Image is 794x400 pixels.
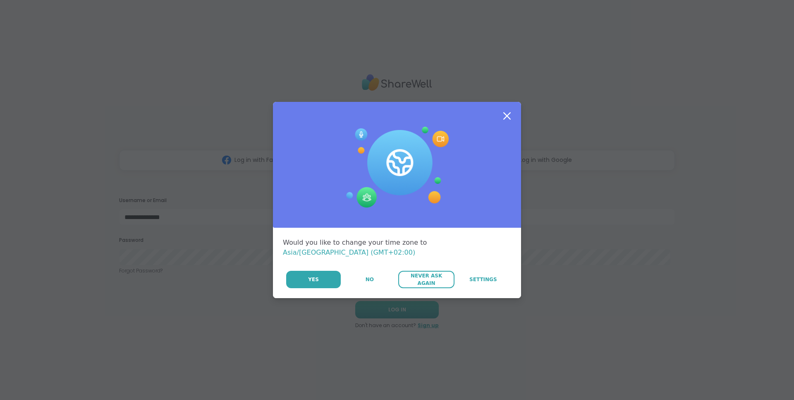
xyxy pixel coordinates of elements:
[342,271,397,288] button: No
[308,276,319,283] span: Yes
[402,272,450,287] span: Never Ask Again
[455,271,511,288] a: Settings
[283,238,511,258] div: Would you like to change your time zone to
[283,248,415,256] span: Asia/[GEOGRAPHIC_DATA] (GMT+02:00)
[398,271,454,288] button: Never Ask Again
[345,127,449,208] img: Session Experience
[366,276,374,283] span: No
[469,276,497,283] span: Settings
[286,271,341,288] button: Yes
